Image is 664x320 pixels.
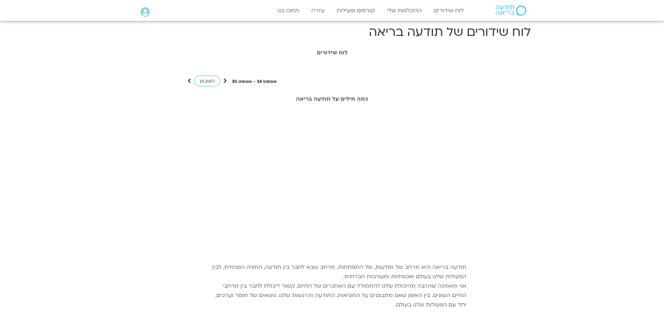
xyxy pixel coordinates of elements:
a: ההקלטות שלי [383,4,425,17]
a: השבוע [194,76,220,86]
a: לוח שידורים [430,4,467,17]
h1: לוח שידורים של תודעה בריאה [133,24,531,40]
h1: לוח שידורים [137,49,527,56]
a: תמכו בנו [274,4,303,17]
span: השבוע [200,78,215,84]
a: עזרה [308,4,328,17]
img: תודעה בריאה [496,5,526,16]
a: קורסים ופעילות [333,4,378,17]
p: תודעה בריאה היא מרחב של מודעות, של התפתחות. מרחב שבא לחבר בין תודעה, החוויה הפנימית, לבין הפעולות... [212,263,466,310]
p: אוגוסט 24 - אוגוסט 30 [232,78,277,85]
h2: כמה מילים על תודעה בריאה [137,96,527,102]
